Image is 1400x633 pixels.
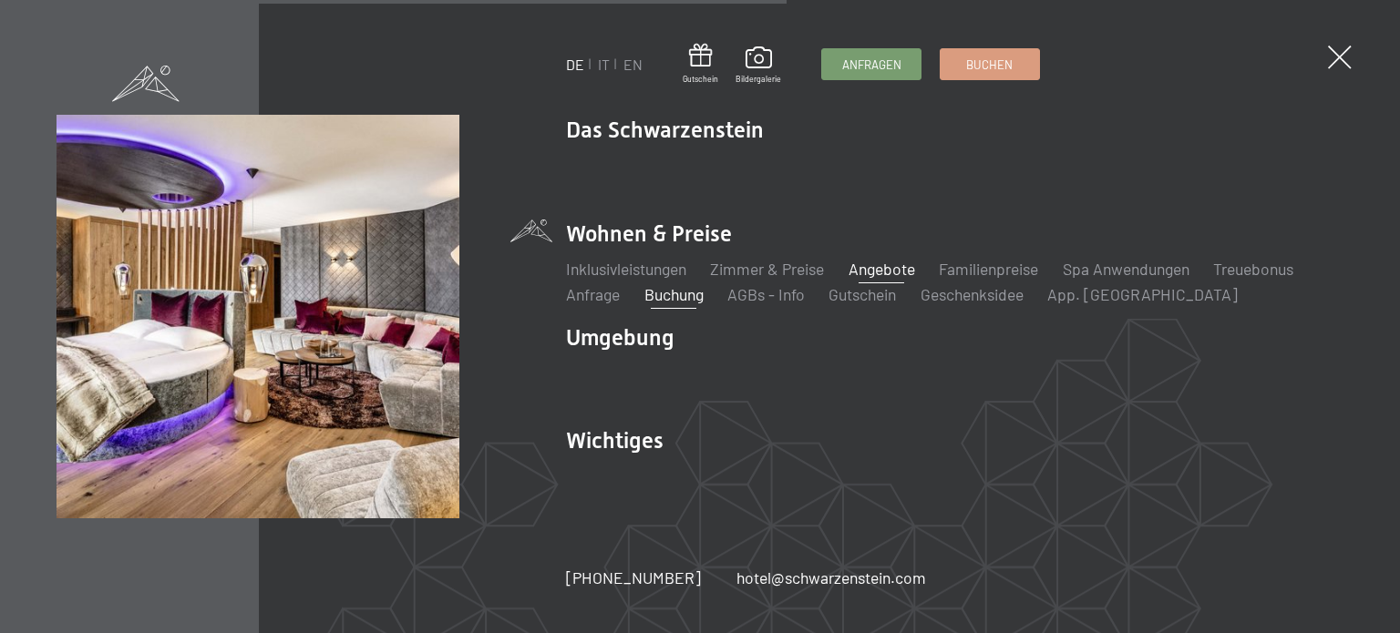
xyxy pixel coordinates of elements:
a: Angebote [849,259,915,279]
a: Spa Anwendungen [1063,259,1189,279]
a: Gutschein [683,44,718,85]
a: Geschenksidee [921,284,1024,304]
a: EN [623,56,643,73]
a: DE [566,56,584,73]
a: Inklusivleistungen [566,259,686,279]
a: hotel@schwarzenstein.com [736,567,926,589]
span: Gutschein [683,74,718,85]
a: Buchen [941,49,1039,79]
a: Anfrage [566,284,620,304]
a: Buchung [643,284,703,304]
a: Anfragen [822,49,921,79]
a: Bildergalerie [736,46,781,85]
a: [PHONE_NUMBER] [566,567,701,589]
a: IT [598,56,610,73]
a: App. [GEOGRAPHIC_DATA] [1047,284,1238,304]
span: Bildergalerie [736,74,781,85]
span: Buchen [966,56,1013,73]
a: Familienpreise [939,259,1038,279]
a: Treuebonus [1213,259,1293,279]
span: [PHONE_NUMBER] [566,567,701,587]
a: Zimmer & Preise [710,259,824,279]
a: Gutschein [829,284,896,304]
span: Anfragen [842,56,901,73]
a: AGBs - Info [727,284,805,304]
